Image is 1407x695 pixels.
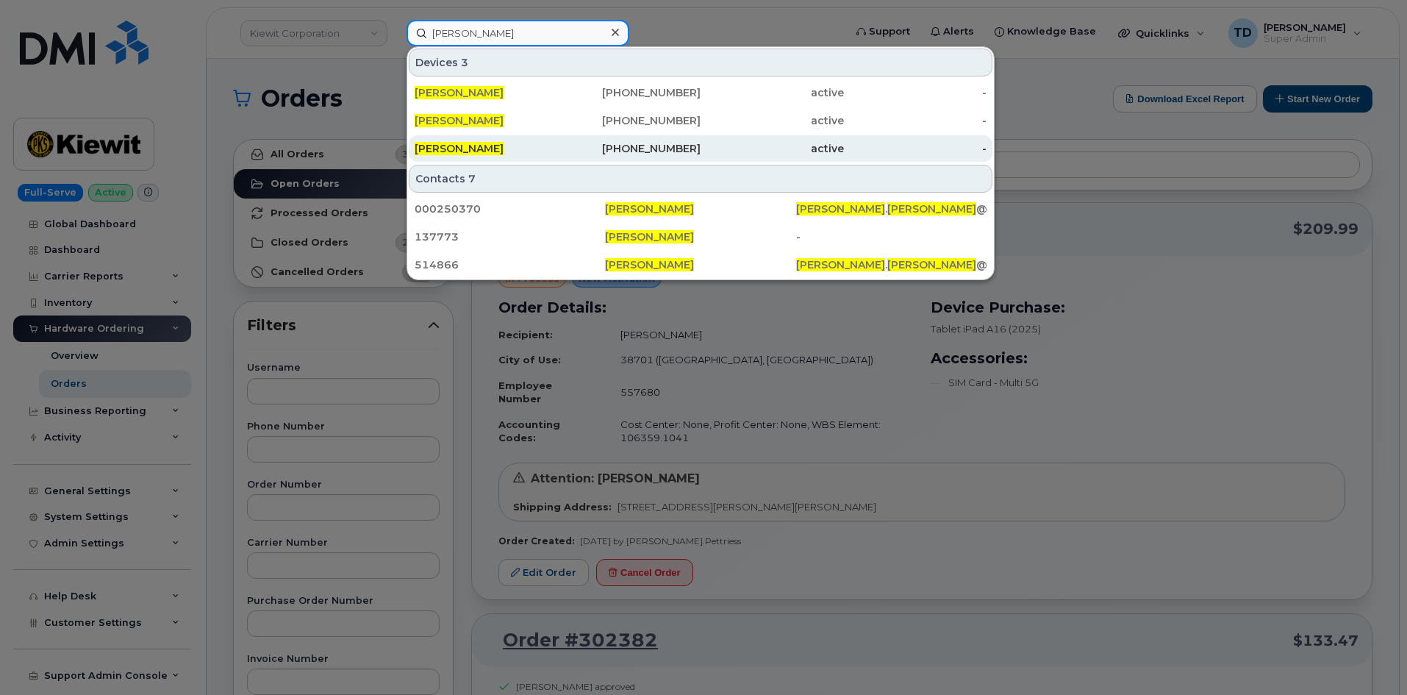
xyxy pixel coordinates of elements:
div: - [796,229,987,244]
iframe: Messenger Launcher [1343,631,1396,684]
span: [PERSON_NAME] [605,202,694,215]
span: [PERSON_NAME] [415,142,504,155]
a: [PERSON_NAME][PHONE_NUMBER]active- [409,135,992,162]
span: [PERSON_NAME] [605,258,694,271]
span: [PERSON_NAME] [887,202,976,215]
div: - [844,141,987,156]
div: Contacts [409,165,992,193]
a: [PERSON_NAME][PHONE_NUMBER]active- [409,79,992,106]
span: [PERSON_NAME] [415,114,504,127]
div: active [701,141,844,156]
a: 514866[PERSON_NAME][PERSON_NAME].[PERSON_NAME]@[PERSON_NAME][DOMAIN_NAME] [409,252,992,278]
div: 514866 [415,257,605,272]
a: [PERSON_NAME][PHONE_NUMBER]active- [409,107,992,134]
span: [PERSON_NAME] [605,230,694,243]
div: [PHONE_NUMBER] [558,113,701,128]
div: active [701,113,844,128]
span: 3 [461,55,468,70]
div: 137773 [415,229,605,244]
div: - [844,113,987,128]
div: . @[DOMAIN_NAME] [796,202,987,216]
div: . @[PERSON_NAME][DOMAIN_NAME] [796,257,987,272]
span: [PERSON_NAME] [796,258,885,271]
div: active [701,85,844,100]
div: 000250370 [415,202,605,216]
span: 7 [468,171,476,186]
div: Devices [409,49,992,76]
span: [PERSON_NAME] [887,258,976,271]
div: [PHONE_NUMBER] [558,141,701,156]
span: [PERSON_NAME] [796,202,885,215]
span: [PERSON_NAME] [415,86,504,99]
a: 000250370[PERSON_NAME][PERSON_NAME].[PERSON_NAME]@[DOMAIN_NAME] [409,196,992,222]
div: [PHONE_NUMBER] [558,85,701,100]
div: - [844,85,987,100]
a: 137773[PERSON_NAME]- [409,224,992,250]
